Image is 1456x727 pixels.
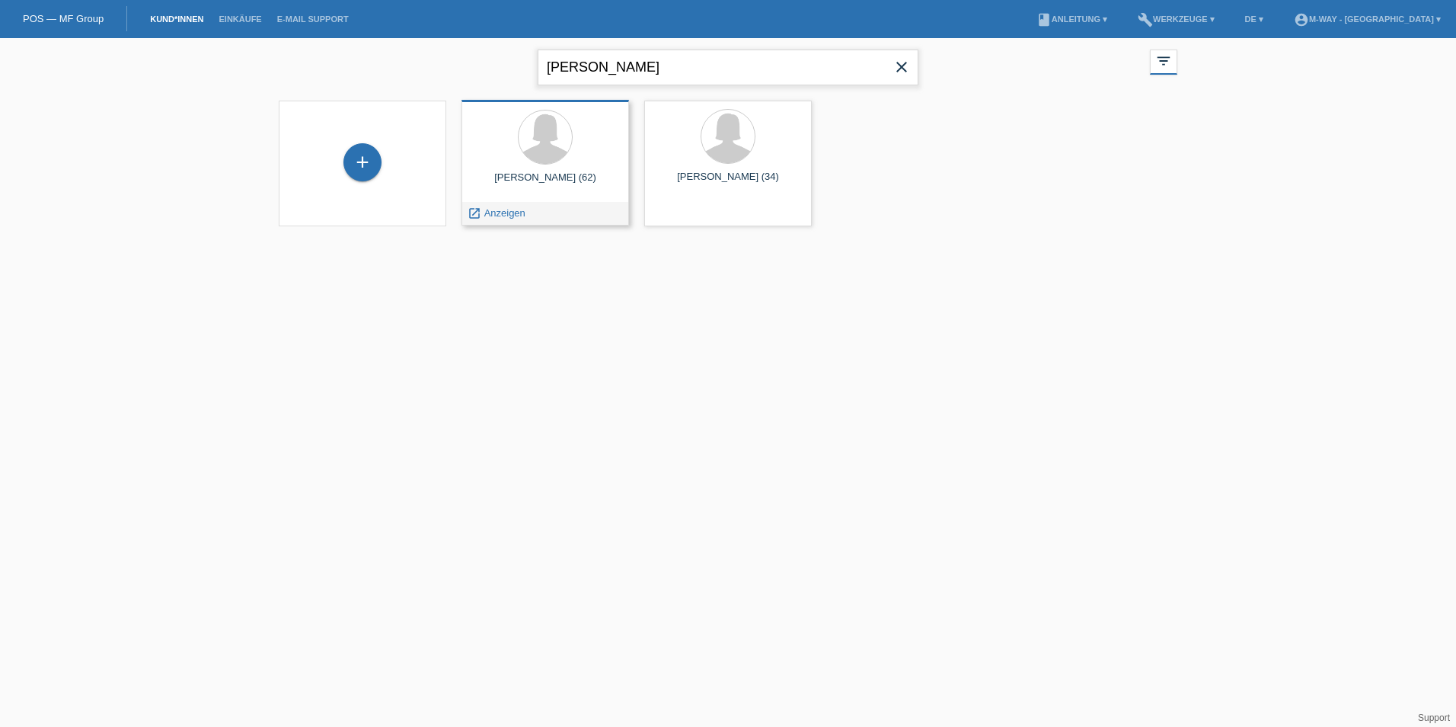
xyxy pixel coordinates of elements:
[211,14,269,24] a: Einkäufe
[474,171,617,196] div: [PERSON_NAME] (62)
[656,171,800,195] div: [PERSON_NAME] (34)
[1237,14,1271,24] a: DE ▾
[1286,14,1448,24] a: account_circlem-way - [GEOGRAPHIC_DATA] ▾
[1418,713,1450,723] a: Support
[1138,12,1153,27] i: build
[468,207,525,219] a: launch Anzeigen
[468,207,481,220] i: launch
[344,149,381,175] div: Kund*in hinzufügen
[1155,53,1172,69] i: filter_list
[1029,14,1115,24] a: bookAnleitung ▾
[142,14,211,24] a: Kund*innen
[538,50,918,85] input: Suche...
[484,207,525,219] span: Anzeigen
[23,13,104,24] a: POS — MF Group
[892,58,911,76] i: close
[270,14,356,24] a: E-Mail Support
[1036,12,1052,27] i: book
[1294,12,1309,27] i: account_circle
[1130,14,1222,24] a: buildWerkzeuge ▾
